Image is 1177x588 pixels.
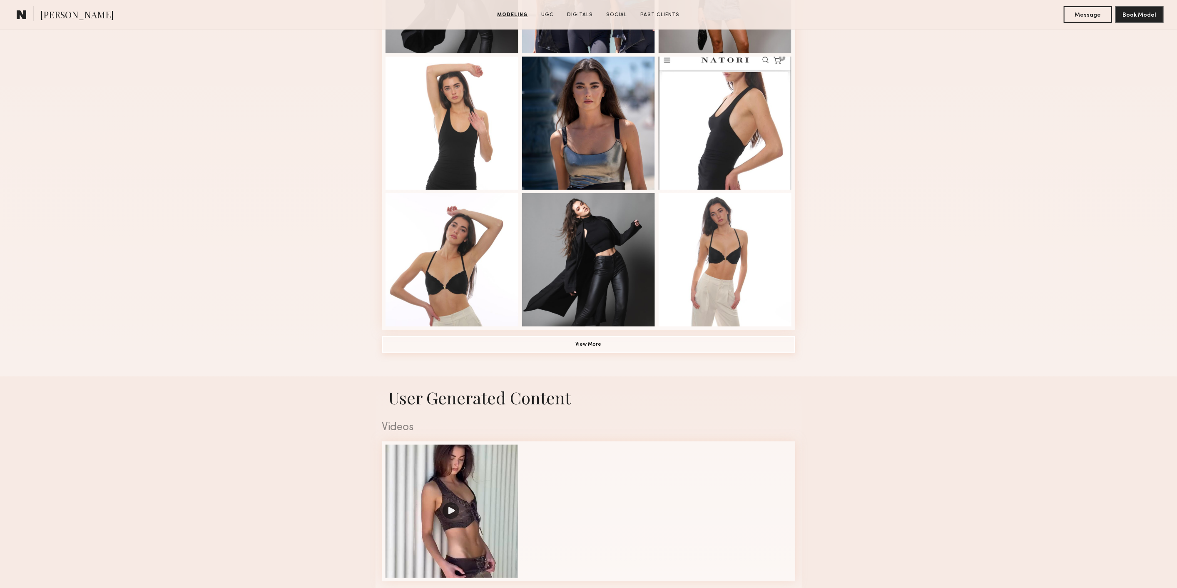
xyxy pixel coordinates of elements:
[382,336,795,353] button: View More
[1115,11,1164,18] a: Book Model
[1115,6,1164,23] button: Book Model
[637,11,683,19] a: Past Clients
[1064,6,1112,23] button: Message
[40,8,114,23] span: [PERSON_NAME]
[376,386,802,409] h1: User Generated Content
[603,11,631,19] a: Social
[382,422,795,433] div: Videos
[564,11,597,19] a: Digitals
[538,11,557,19] a: UGC
[494,11,532,19] a: Modeling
